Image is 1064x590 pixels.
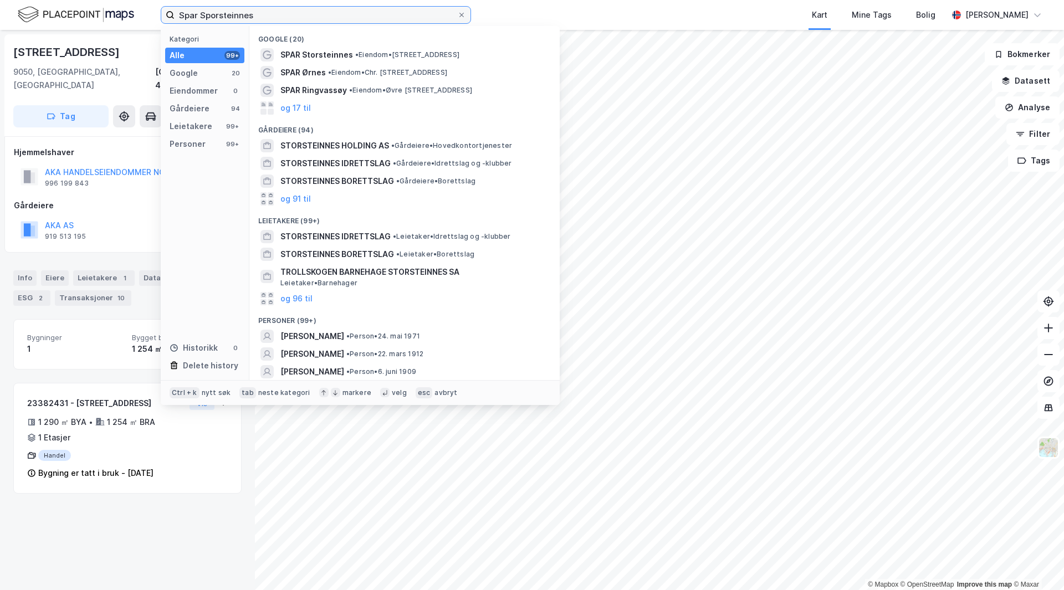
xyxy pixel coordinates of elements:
div: tab [239,387,256,398]
div: 99+ [224,51,240,60]
span: SPAR Ringvassøy [280,84,347,97]
div: 9050, [GEOGRAPHIC_DATA], [GEOGRAPHIC_DATA] [13,65,155,92]
a: OpenStreetMap [901,581,954,588]
span: Bygninger [27,333,123,342]
div: Datasett [139,270,181,286]
div: 20 [231,69,240,78]
span: STORSTEINNES IDRETTSLAG [280,230,391,243]
span: SPAR Storsteinnes [280,48,353,61]
span: • [393,232,396,240]
span: STORSTEINNES HOLDING AS [280,139,389,152]
span: • [328,68,331,76]
div: Gårdeiere [14,199,241,212]
button: Bokmerker [985,43,1060,65]
div: 1 290 ㎡ BYA [38,415,86,429]
div: Info [13,270,37,286]
div: 99+ [224,140,240,148]
span: Leietaker • Idrettslag og -klubber [393,232,511,241]
span: Gårdeiere • Idrettslag og -klubber [393,159,512,168]
span: Gårdeiere • Borettslag [396,177,475,186]
div: Leietakere [170,120,212,133]
div: 919 513 195 [45,232,86,241]
a: Mapbox [868,581,898,588]
span: Person • 22. mars 1912 [346,350,423,358]
div: 94 [231,104,240,113]
div: avbryt [434,388,457,397]
button: Tag [13,105,109,127]
div: 1 [27,342,123,356]
div: Gårdeiere (94) [249,117,560,137]
span: TROLLSKOGEN BARNEHAGE STORSTEINNES SA [280,265,546,279]
div: Eiendommer [170,84,218,98]
button: Filter [1006,123,1060,145]
img: logo.f888ab2527a4732fd821a326f86c7f29.svg [18,5,134,24]
div: Bygning er tatt i bruk - [DATE] [38,466,154,480]
div: Hjemmelshaver [14,146,241,159]
div: 99+ [224,122,240,131]
span: • [391,141,395,150]
button: og 17 til [280,101,311,115]
button: og 96 til [280,292,313,305]
button: Analyse [995,96,1060,119]
div: Bolig [916,8,935,22]
span: Eiendom • Øvre [STREET_ADDRESS] [349,86,472,95]
span: Leietaker • Borettslag [396,250,474,259]
span: STORSTEINNES BORETTSLAG [280,248,394,261]
div: Kategori [170,35,244,43]
span: [PERSON_NAME] [280,365,344,378]
div: 1 [119,273,130,284]
div: Personer [170,137,206,151]
div: Historikk [170,341,218,355]
span: • [346,332,350,340]
span: • [396,177,400,185]
div: 23382431 - [STREET_ADDRESS] [27,397,185,410]
div: Eiere [41,270,69,286]
div: 0 [231,86,240,95]
div: Leietakere [73,270,135,286]
div: Ctrl + k [170,387,199,398]
iframe: Chat Widget [1009,537,1064,590]
span: Bygget bygningsområde [132,333,228,342]
span: • [393,159,396,167]
span: • [349,86,352,94]
div: Gårdeiere [170,102,209,115]
a: Improve this map [957,581,1012,588]
div: 10 [115,293,127,304]
span: [PERSON_NAME] [280,330,344,343]
div: [GEOGRAPHIC_DATA], 47/460 [155,65,242,92]
span: • [355,50,359,59]
span: Eiendom • Chr. [STREET_ADDRESS] [328,68,447,77]
div: Google [170,66,198,80]
div: 996 199 843 [45,179,89,188]
div: 2 [35,293,46,304]
input: Søk på adresse, matrikkel, gårdeiere, leietakere eller personer [175,7,457,23]
div: markere [342,388,371,397]
img: Z [1038,437,1059,458]
div: Delete history [183,359,238,372]
div: [PERSON_NAME] [965,8,1029,22]
div: 1 Etasjer [38,431,70,444]
div: ESG [13,290,50,306]
div: esc [416,387,433,398]
button: og 91 til [280,192,311,206]
span: • [396,250,400,258]
div: 1 254 ㎡ BRA [107,415,155,429]
div: nytt søk [202,388,231,397]
span: [PERSON_NAME] [280,347,344,361]
div: Leietakere (99+) [249,208,560,228]
button: Datasett [992,70,1060,92]
span: Person • 6. juni 1909 [346,367,416,376]
div: Google (20) [249,26,560,46]
span: Person • 24. mai 1971 [346,332,420,341]
div: • [89,418,93,427]
button: Tags [1008,150,1060,172]
div: 0 [231,343,240,352]
span: STORSTEINNES IDRETTSLAG [280,157,391,170]
span: • [346,350,350,358]
div: neste kategori [258,388,310,397]
span: Leietaker • Barnehager [280,279,357,288]
div: Mine Tags [852,8,892,22]
span: STORSTEINNES BORETTSLAG [280,175,394,188]
div: Kart [812,8,827,22]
